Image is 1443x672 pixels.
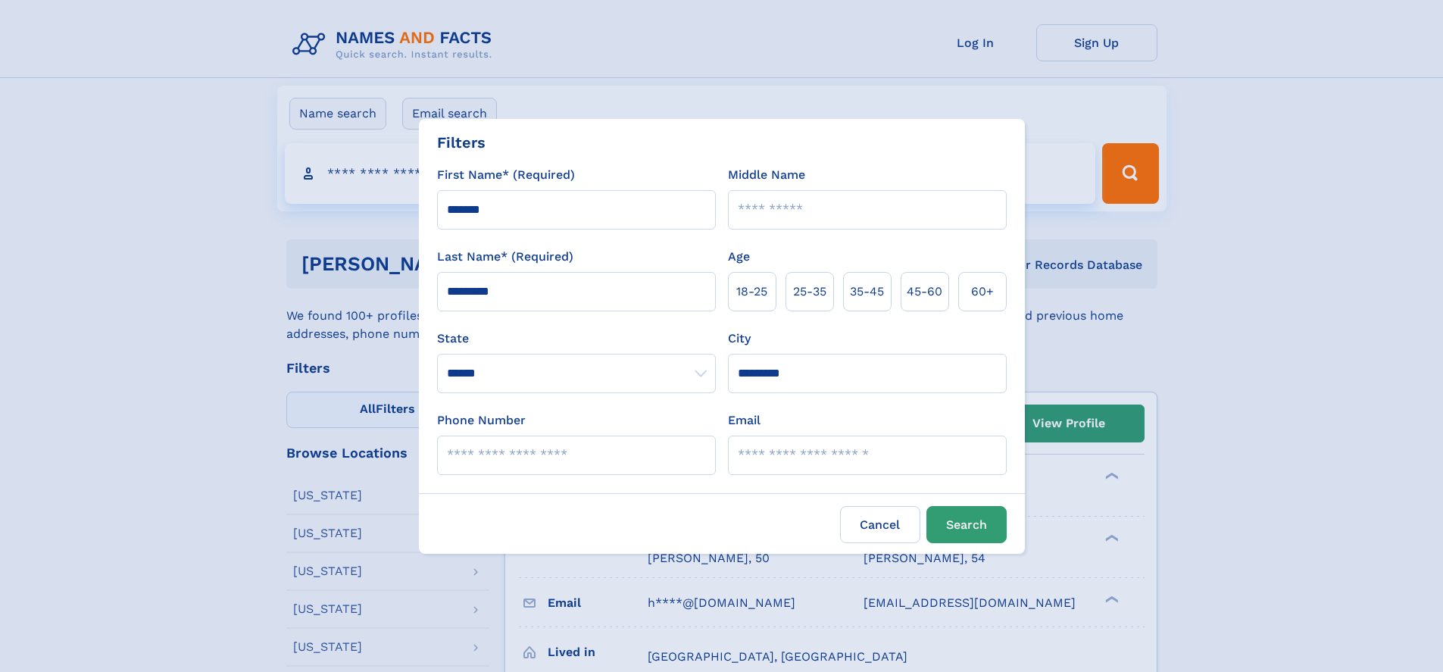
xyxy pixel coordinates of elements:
span: 25‑35 [793,283,826,301]
span: 45‑60 [907,283,942,301]
label: Last Name* (Required) [437,248,573,266]
span: 18‑25 [736,283,767,301]
label: Middle Name [728,166,805,184]
label: First Name* (Required) [437,166,575,184]
label: Age [728,248,750,266]
button: Search [926,506,1007,543]
div: Filters [437,131,486,154]
span: 35‑45 [850,283,884,301]
label: Cancel [840,506,920,543]
label: State [437,330,716,348]
span: 60+ [971,283,994,301]
label: Phone Number [437,411,526,430]
label: Email [728,411,761,430]
label: City [728,330,751,348]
